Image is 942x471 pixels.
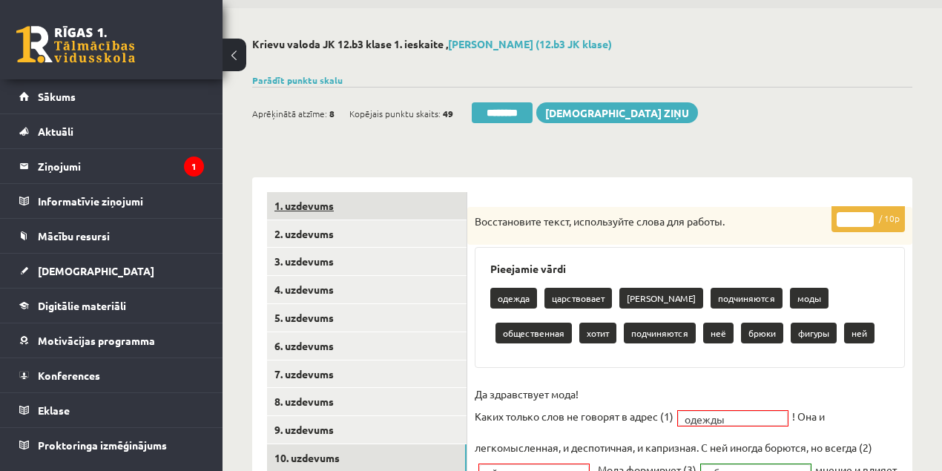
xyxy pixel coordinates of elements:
[19,219,204,253] a: Mācību resursi
[475,383,673,427] p: Да здравствует мода! Каких только слов не говорят в адрес (1)
[38,229,110,243] span: Mācību resursi
[579,323,616,343] p: хотит
[19,254,204,288] a: [DEMOGRAPHIC_DATA]
[741,323,783,343] p: брюки
[38,404,70,417] span: Eklase
[19,114,204,148] a: Aktuāli
[831,206,905,232] p: / 10p
[711,288,783,309] p: подчиняются
[19,393,204,427] a: Eklase
[448,37,612,50] a: [PERSON_NAME] (12.b3 JK klase)
[267,360,467,388] a: 7. uzdevums
[791,323,837,343] p: фигуры
[349,102,441,125] span: Kopējais punktu skaits:
[19,323,204,358] a: Motivācijas programma
[536,102,698,123] a: [DEMOGRAPHIC_DATA] ziņu
[267,304,467,332] a: 5. uzdevums
[38,299,126,312] span: Digitālie materiāli
[19,428,204,462] a: Proktoringa izmēģinājums
[38,438,167,452] span: Proktoringa izmēģinājums
[38,369,100,382] span: Konferences
[19,79,204,113] a: Sākums
[544,288,612,309] p: царствовает
[252,74,343,86] a: Parādīt punktu skalu
[624,323,696,343] p: подчиняются
[267,332,467,360] a: 6. uzdevums
[490,288,537,309] p: одежда
[475,214,831,229] p: Восстановите текст, используйте слова для работы.
[16,26,135,63] a: Rīgas 1. Tālmācības vidusskola
[267,388,467,415] a: 8. uzdevums
[267,416,467,444] a: 9. uzdevums
[495,323,572,343] p: общественная
[15,15,412,30] body: Bagātinātā teksta redaktors, wiswyg-editor-47433897989160-1759916154-488
[267,220,467,248] a: 2. uzdevums
[38,264,154,277] span: [DEMOGRAPHIC_DATA]
[19,289,204,323] a: Digitālie materiāli
[329,102,335,125] span: 8
[490,263,889,275] h3: Pieejamie vārdi
[38,184,204,218] legend: Informatīvie ziņojumi
[267,276,467,303] a: 4. uzdevums
[619,288,703,309] p: [PERSON_NAME]
[252,38,912,50] h2: Krievu valoda JK 12.b3 klase 1. ieskaite ,
[38,125,73,138] span: Aktuāli
[790,288,829,309] p: моды
[443,102,453,125] span: 49
[184,157,204,177] i: 1
[38,90,76,103] span: Sākums
[267,192,467,220] a: 1. uzdevums
[267,248,467,275] a: 3. uzdevums
[703,323,734,343] p: неё
[38,149,204,183] legend: Ziņojumi
[19,149,204,183] a: Ziņojumi1
[19,184,204,218] a: Informatīvie ziņojumi
[38,334,155,347] span: Motivācijas programma
[685,412,768,426] span: одежды
[252,102,327,125] span: Aprēķinātā atzīme:
[19,358,204,392] a: Konferences
[844,323,875,343] p: ней
[678,411,788,426] a: одежды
